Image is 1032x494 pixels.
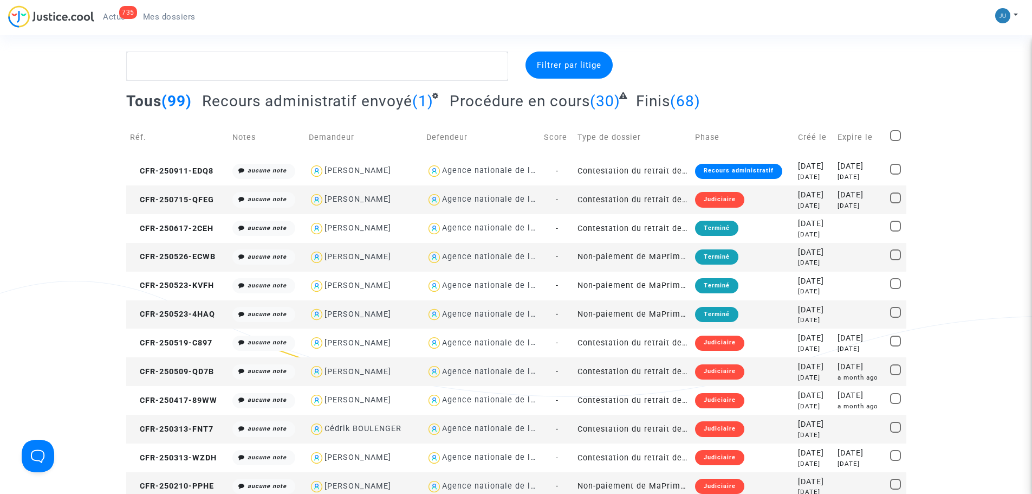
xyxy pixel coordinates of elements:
[248,167,287,174] i: aucune note
[838,402,882,411] div: a month ago
[798,275,830,287] div: [DATE]
[426,421,442,437] img: icon-user.svg
[309,163,324,179] img: icon-user.svg
[574,185,691,214] td: Contestation du retrait de [PERSON_NAME] par l'ANAH (mandataire)
[130,224,213,233] span: CFR-250617-2CEH
[670,92,700,110] span: (68)
[130,396,217,405] span: CFR-250417-89WW
[556,195,559,204] span: -
[248,311,287,318] i: aucune note
[798,373,830,382] div: [DATE]
[556,252,559,261] span: -
[798,287,830,296] div: [DATE]
[695,192,744,207] div: Judiciaire
[695,479,744,494] div: Judiciaire
[248,339,287,346] i: aucune note
[248,253,287,260] i: aucune note
[838,161,882,172] div: [DATE]
[423,118,540,157] td: Defendeur
[798,476,830,488] div: [DATE]
[426,450,442,466] img: icon-user.svg
[130,367,214,376] span: CFR-250509-QD7B
[798,402,830,411] div: [DATE]
[838,189,882,201] div: [DATE]
[556,367,559,376] span: -
[426,192,442,208] img: icon-user.svg
[798,247,830,259] div: [DATE]
[442,223,561,233] div: Agence nationale de l'habitat
[324,338,391,348] div: [PERSON_NAME]
[426,221,442,236] img: icon-user.svg
[426,393,442,408] img: icon-user.svg
[442,482,561,491] div: Agence nationale de l'habitat
[130,281,214,290] span: CFR-250523-KVFH
[309,307,324,323] img: icon-user.svg
[794,118,834,157] td: Créé le
[309,249,324,265] img: icon-user.svg
[695,421,744,437] div: Judiciaire
[695,307,738,322] div: Terminé
[442,338,561,348] div: Agence nationale de l'habitat
[426,307,442,323] img: icon-user.svg
[8,5,94,28] img: jc-logo.svg
[134,9,204,25] a: Mes dossiers
[574,357,691,386] td: Contestation du retrait de [PERSON_NAME] par l'ANAH (mandataire)
[442,166,561,175] div: Agence nationale de l'habitat
[248,282,287,289] i: aucune note
[442,195,561,204] div: Agence nationale de l'habitat
[130,195,214,204] span: CFR-250715-QFEG
[574,329,691,357] td: Contestation du retrait de [PERSON_NAME] par l'ANAH (mandataire)
[248,425,287,432] i: aucune note
[695,164,782,179] div: Recours administratif
[574,300,691,329] td: Non-paiement de MaPrimeRenov' par l'ANAH (mandataire)
[798,161,830,172] div: [DATE]
[556,482,559,491] span: -
[130,252,216,261] span: CFR-250526-ECWB
[574,243,691,272] td: Non-paiement de MaPrimeRenov' par l'ANAH (mandataire)
[798,431,830,440] div: [DATE]
[309,192,324,208] img: icon-user.svg
[130,310,215,319] span: CFR-250523-4HAQ
[130,338,212,348] span: CFR-250519-C897
[309,421,324,437] img: icon-user.svg
[574,118,691,157] td: Type de dossier
[834,118,886,157] td: Expire le
[130,453,217,463] span: CFR-250313-WZDH
[838,459,882,469] div: [DATE]
[574,214,691,243] td: Contestation du retrait de [PERSON_NAME] par l'ANAH (mandataire)
[574,272,691,300] td: Non-paiement de MaPrimeRenov' par l'ANAH (mandataire)
[324,223,391,233] div: [PERSON_NAME]
[412,92,433,110] span: (1)
[324,195,391,204] div: [PERSON_NAME]
[442,367,561,376] div: Agence nationale de l'habitat
[574,157,691,185] td: Contestation du retrait de [PERSON_NAME] par l'ANAH (mandataire)
[695,336,744,351] div: Judiciaire
[695,450,744,465] div: Judiciaire
[426,335,442,351] img: icon-user.svg
[248,196,287,203] i: aucune note
[798,390,830,402] div: [DATE]
[130,482,214,491] span: CFR-250210-PPHE
[324,310,391,319] div: [PERSON_NAME]
[324,424,401,433] div: Cédrik BOULENGER
[442,395,561,405] div: Agence nationale de l'habitat
[126,118,229,157] td: Réf.
[537,60,601,70] span: Filtrer par litige
[556,310,559,319] span: -
[324,166,391,175] div: [PERSON_NAME]
[838,344,882,354] div: [DATE]
[838,390,882,402] div: [DATE]
[248,483,287,490] i: aucune note
[426,249,442,265] img: icon-user.svg
[426,364,442,380] img: icon-user.svg
[103,12,126,22] span: Actus
[798,332,830,344] div: [DATE]
[248,224,287,232] i: aucune note
[442,424,561,433] div: Agence nationale de l'habitat
[309,278,324,294] img: icon-user.svg
[324,252,391,261] div: [PERSON_NAME]
[574,444,691,472] td: Contestation du retrait de [PERSON_NAME] par l'ANAH (mandataire)
[143,12,196,22] span: Mes dossiers
[540,118,574,157] td: Score
[556,396,559,405] span: -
